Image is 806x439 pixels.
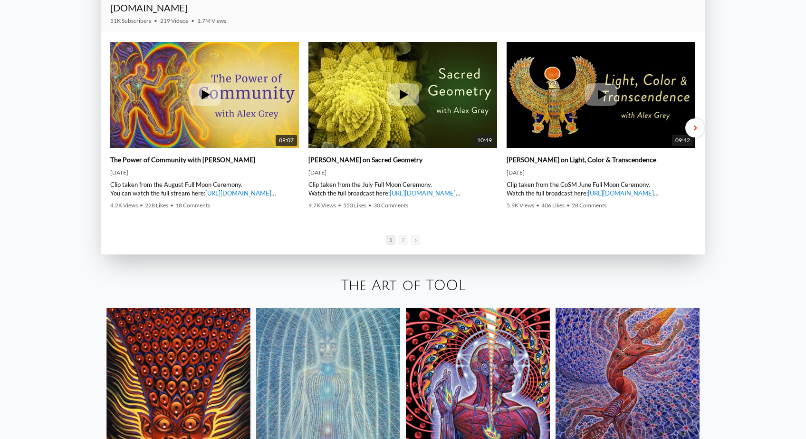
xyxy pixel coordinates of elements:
[110,2,188,13] a: [DOMAIN_NAME]
[338,202,341,209] span: •
[398,235,408,245] span: 2
[175,202,210,209] span: 18 Comments
[110,42,299,148] a: The Power of Community with Alex Grey 09:07
[386,235,395,245] span: 1
[368,202,372,209] span: •
[191,17,194,24] span: •
[641,6,696,17] iframe: Subscribe to CoSM.TV on YouTube
[374,202,408,209] span: 30 Comments
[308,169,497,176] div: [DATE]
[507,24,695,166] img: Alex Grey on Light, Color & Transcendence
[341,278,466,293] a: The Art of TOOL
[566,202,570,209] span: •
[308,180,497,197] div: Clip taken from the July Full Moon Ceremony. Watch the full broadcast here: | [PERSON_NAME] | ► W...
[390,189,456,197] a: [URL][DOMAIN_NAME]
[588,189,654,197] a: [URL][DOMAIN_NAME]
[170,202,173,209] span: •
[110,169,299,176] div: [DATE]
[308,202,336,209] span: 9.7K Views
[276,135,297,146] span: 09:07
[110,17,151,24] span: 51K Subscribers
[672,135,693,146] span: 09:42
[145,202,168,209] span: 228 Likes
[507,180,695,197] div: Clip taken from the CoSM June Full Moon Ceremony. Watch the full broadcast here: | [PERSON_NAME] ...
[541,202,565,209] span: 406 Likes
[572,202,606,209] span: 28 Comments
[507,156,656,164] a: [PERSON_NAME] on Light, Color & Transcendence
[536,202,539,209] span: •
[308,42,497,148] iframe: Alex Grey on Sacred Geometry
[205,189,271,197] a: [URL][DOMAIN_NAME]
[140,202,143,209] span: •
[507,42,695,148] a: Alex Grey on Light, Color & Transcendence 09:42
[343,202,366,209] span: 553 Likes
[110,156,255,164] a: The Power of Community with [PERSON_NAME]
[197,17,226,24] span: 1.7M Views
[110,202,138,209] span: 4.2K Views
[308,156,422,164] a: [PERSON_NAME] on Sacred Geometry
[507,202,534,209] span: 5.9K Views
[160,17,188,24] span: 219 Videos
[110,24,299,166] img: The Power of Community with Alex Grey
[154,17,157,24] span: •
[110,180,299,197] div: Clip taken from the August Full Moon Ceremony. You can watch the full stream here: | [PERSON_NAME...
[507,169,695,176] div: [DATE]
